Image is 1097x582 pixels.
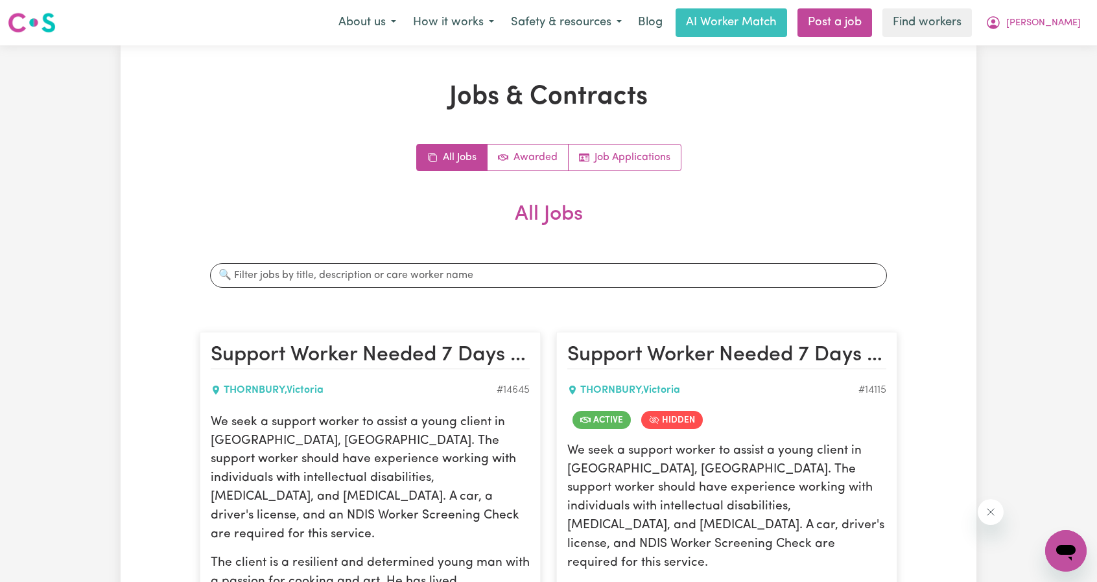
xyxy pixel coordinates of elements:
[676,8,787,37] a: AI Worker Match
[502,9,630,36] button: Safety & resources
[858,382,886,398] div: Job ID #14115
[8,11,56,34] img: Careseekers logo
[497,382,530,398] div: Job ID #14645
[8,9,78,19] span: Need any help?
[211,382,497,398] div: THORNBURY , Victoria
[417,145,488,170] a: All jobs
[797,8,872,37] a: Post a job
[978,499,1004,525] iframe: Close message
[200,82,897,113] h1: Jobs & Contracts
[567,343,886,369] h2: Support Worker Needed 7 Days A Week In Thornbury, VIC
[8,8,56,38] a: Careseekers logo
[567,382,858,398] div: THORNBURY , Victoria
[1006,16,1081,30] span: [PERSON_NAME]
[882,8,972,37] a: Find workers
[641,411,703,429] span: Job is hidden
[330,9,405,36] button: About us
[210,263,887,288] input: 🔍 Filter jobs by title, description or care worker name
[977,9,1089,36] button: My Account
[200,202,897,248] h2: All Jobs
[211,413,530,544] p: We seek a support worker to assist a young client in [GEOGRAPHIC_DATA], [GEOGRAPHIC_DATA]. The su...
[567,442,886,573] p: We seek a support worker to assist a young client in [GEOGRAPHIC_DATA], [GEOGRAPHIC_DATA]. The su...
[569,145,681,170] a: Job applications
[405,9,502,36] button: How it works
[572,411,631,429] span: Job is active
[488,145,569,170] a: Active jobs
[1045,530,1087,572] iframe: Button to launch messaging window
[630,8,670,37] a: Blog
[211,343,530,369] h2: Support Worker Needed 7 Days A Week In Thornbury, VIC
